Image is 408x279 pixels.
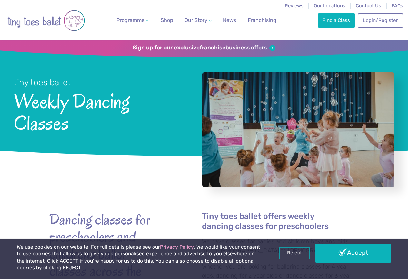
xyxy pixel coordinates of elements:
[279,247,310,259] a: Reject
[200,44,225,51] strong: franchise
[161,17,173,23] span: Shop
[245,14,279,27] a: Franchising
[358,13,403,27] a: Login/Register
[158,14,176,27] a: Shop
[318,13,355,27] a: Find a Class
[116,17,144,23] span: Programme
[14,88,185,134] span: Weekly Dancing Classes
[202,237,359,255] p: We have classes for babies and children boys and girls from [DEMOGRAPHIC_DATA] to [DEMOGRAPHIC_DA...
[202,222,329,231] a: dancing classes for preschoolers
[220,14,239,27] a: News
[160,244,194,250] a: Privacy Policy
[114,14,151,27] a: Programme
[285,3,304,9] a: Reviews
[202,211,359,231] h4: Tiny toes ballet offers weekly
[248,17,276,23] span: Franchising
[392,3,403,9] a: FAQs
[314,3,345,9] a: Our Locations
[223,17,236,23] span: News
[133,44,275,51] a: Sign up for our exclusivefranchisebusiness offers
[182,14,214,27] a: Our Story
[184,17,207,23] span: Our Story
[14,77,71,88] small: tiny toes ballet
[7,4,85,37] img: tiny toes ballet
[315,244,391,263] a: Accept
[356,3,381,9] a: Contact Us
[17,244,260,272] p: We use cookies on our website. For full details please see our . We would like your consent to us...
